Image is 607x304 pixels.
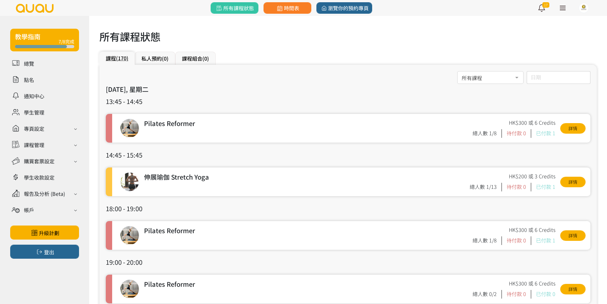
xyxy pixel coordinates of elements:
[24,206,34,214] div: 帳戶
[507,290,531,299] div: 待付款 0
[536,129,555,138] div: 已付款 1
[144,279,471,290] div: Pilates Reformer
[462,73,519,81] span: 所有課程
[10,245,79,259] button: 登出
[536,183,555,191] div: 已付款 1
[106,97,590,106] h3: 13:45 - 14:45
[473,236,502,245] div: 總人數 1/8
[182,55,209,62] a: 課程組合(0)
[276,4,299,12] span: 時間表
[162,55,169,62] span: (0)
[473,129,502,138] div: 總人數 1/8
[509,119,555,129] div: HK$300 或 6 Credits
[202,55,209,62] span: (0)
[215,4,254,12] span: 所有課程狀態
[509,172,555,183] div: HK$200 或 3 Credits
[15,4,54,13] img: logo.svg
[24,157,54,165] div: 購買套票設定
[144,226,471,236] div: Pilates Reformer
[507,236,531,245] div: 待付款 0
[560,230,586,241] a: 詳情
[527,71,590,84] input: 日期
[116,54,128,62] span: (170)
[507,129,531,138] div: 待付款 0
[320,4,369,12] span: 瀏覽你的預約專頁
[106,257,590,267] h3: 19:00 - 20:00
[507,183,531,191] div: 待付款 0
[560,177,586,187] a: 詳情
[106,150,590,160] h3: 14:45 - 15:45
[144,119,471,129] div: Pilates Reformer
[24,125,44,132] div: 專頁設定
[24,190,65,197] div: 報告及分析 (Beta)
[106,204,590,213] h3: 18:00 - 19:00
[264,2,311,14] a: 時間表
[99,29,597,44] h1: 所有課程狀態
[144,172,468,183] div: 伸展瑜伽 Stretch Yoga
[542,2,549,8] span: 17
[473,290,502,299] div: 總人數 0/2
[536,236,555,245] div: 已付款 1
[509,279,555,290] div: HK$300 或 6 Credits
[24,141,44,149] div: 課程管理
[536,290,555,299] div: 已付款 0
[316,2,372,14] a: 瀏覽你的預約專頁
[560,123,586,134] a: 詳情
[560,284,586,294] a: 詳情
[141,55,169,62] a: 私人預約(0)
[106,54,128,62] a: 課程(170)
[211,2,258,14] a: 所有課程狀態
[106,85,590,94] h3: [DATE], 星期二
[509,226,555,236] div: HK$300 或 6 Credits
[10,226,79,240] a: 升級計劃
[470,183,502,191] div: 總人數 1/13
